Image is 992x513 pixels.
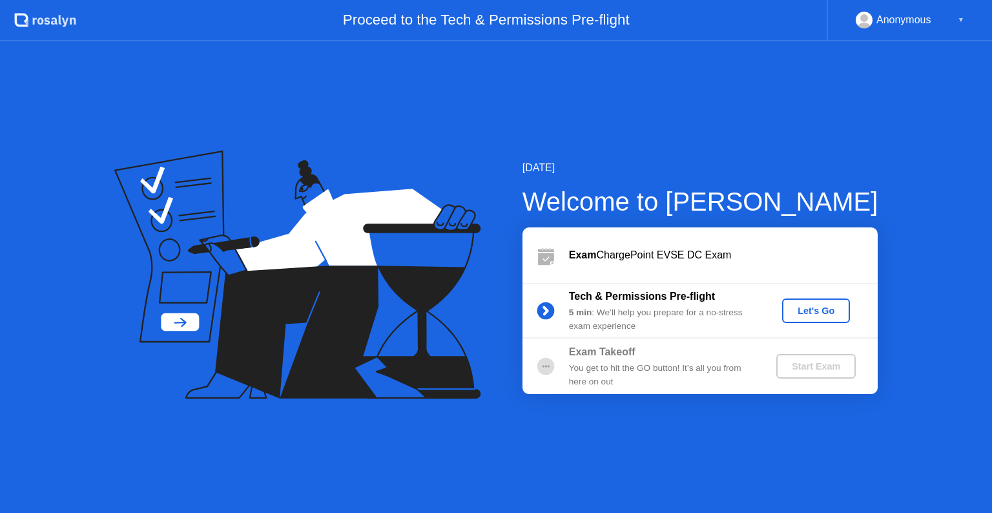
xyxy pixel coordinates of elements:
button: Let's Go [782,298,850,323]
div: ChargePoint EVSE DC Exam [569,247,878,263]
div: Anonymous [876,12,931,28]
div: Welcome to [PERSON_NAME] [522,182,878,221]
b: 5 min [569,308,592,317]
b: Exam Takeoff [569,346,635,357]
div: You get to hit the GO button! It’s all you from here on out [569,362,755,388]
button: Start Exam [776,354,856,379]
div: Start Exam [781,361,851,372]
div: : We’ll help you prepare for a no-stress exam experience [569,306,755,333]
div: ▼ [958,12,964,28]
div: [DATE] [522,160,878,176]
b: Tech & Permissions Pre-flight [569,291,715,302]
div: Let's Go [787,306,845,316]
b: Exam [569,249,597,260]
